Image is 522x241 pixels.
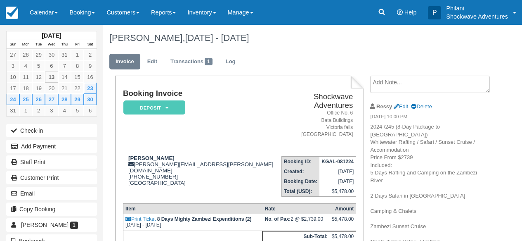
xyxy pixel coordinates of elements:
[32,60,45,72] a: 5
[71,60,84,72] a: 8
[157,216,252,222] strong: 8 Days Mighty Zambezi Expenditions (2)
[281,177,319,186] th: Booking Date:
[71,83,84,94] a: 22
[319,186,356,197] td: $5,478.00
[321,159,354,165] strong: KGAL-081224
[263,214,330,231] td: 2 @ $2,739.00
[141,54,163,70] a: Edit
[123,203,262,214] th: Item
[125,216,156,222] a: Print Ticket
[45,94,58,105] a: 27
[70,222,78,229] span: 1
[330,203,356,214] th: Amount
[370,113,488,122] em: [DATE] 10:00 PM
[404,9,417,16] span: Help
[109,54,140,70] a: Invoice
[319,167,356,177] td: [DATE]
[7,72,19,83] a: 10
[58,105,71,116] a: 4
[7,94,19,105] a: 24
[58,40,71,49] th: Thu
[84,49,97,60] a: 2
[281,186,319,197] th: Total (USD):
[32,49,45,60] a: 29
[71,94,84,105] a: 29
[376,103,392,110] strong: Ressy
[58,83,71,94] a: 21
[332,216,354,229] div: $5,478.00
[7,49,19,60] a: 27
[84,60,97,72] a: 9
[6,171,97,184] a: Customer Print
[205,58,213,65] span: 1
[319,177,356,186] td: [DATE]
[45,49,58,60] a: 30
[411,103,432,110] a: Delete
[6,124,97,137] button: Check-in
[19,49,32,60] a: 28
[84,40,97,49] th: Sat
[6,155,97,169] a: Staff Print
[19,105,32,116] a: 1
[265,216,291,222] strong: No. of Pax
[71,72,84,83] a: 15
[32,94,45,105] a: 26
[123,214,262,231] td: [DATE] - [DATE]
[42,32,61,39] strong: [DATE]
[280,110,353,138] address: Office No. 6 Bata Buildings Victoria falls [GEOGRAPHIC_DATA]
[6,203,97,216] button: Copy Booking
[21,222,68,228] span: [PERSON_NAME]
[281,156,319,167] th: Booking ID:
[58,94,71,105] a: 28
[19,83,32,94] a: 18
[45,72,58,83] a: 13
[123,100,182,115] a: Deposit
[281,167,319,177] th: Created:
[71,105,84,116] a: 5
[6,187,97,200] button: Email
[19,60,32,72] a: 4
[123,89,276,98] h1: Booking Invoice
[19,94,32,105] a: 25
[263,203,330,214] th: Rate
[58,60,71,72] a: 7
[123,155,276,196] div: [PERSON_NAME][EMAIL_ADDRESS][PERSON_NAME][DOMAIN_NAME] [PHONE_NUMBER] [GEOGRAPHIC_DATA]
[45,60,58,72] a: 6
[32,105,45,116] a: 2
[220,54,242,70] a: Log
[84,72,97,83] a: 16
[397,10,403,15] i: Help
[32,40,45,49] th: Tue
[7,105,19,116] a: 31
[19,72,32,83] a: 11
[84,94,97,105] a: 30
[280,93,353,110] h2: Shockwave Adventures
[128,155,175,161] strong: [PERSON_NAME]
[84,83,97,94] a: 23
[394,103,408,110] a: Edit
[164,54,219,70] a: Transactions1
[446,4,508,12] p: Philani
[45,40,58,49] th: Wed
[428,6,441,19] div: P
[6,218,97,231] a: [PERSON_NAME] 1
[7,83,19,94] a: 17
[7,60,19,72] a: 3
[45,83,58,94] a: 20
[84,105,97,116] a: 6
[58,49,71,60] a: 31
[32,72,45,83] a: 12
[109,33,489,43] h1: [PERSON_NAME],
[71,49,84,60] a: 1
[123,100,185,115] em: Deposit
[446,12,508,21] p: Shockwave Adventures
[32,83,45,94] a: 19
[45,105,58,116] a: 3
[185,33,249,43] span: [DATE] - [DATE]
[6,140,97,153] button: Add Payment
[7,40,19,49] th: Sun
[58,72,71,83] a: 14
[19,40,32,49] th: Mon
[71,40,84,49] th: Fri
[6,7,18,19] img: checkfront-main-nav-mini-logo.png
